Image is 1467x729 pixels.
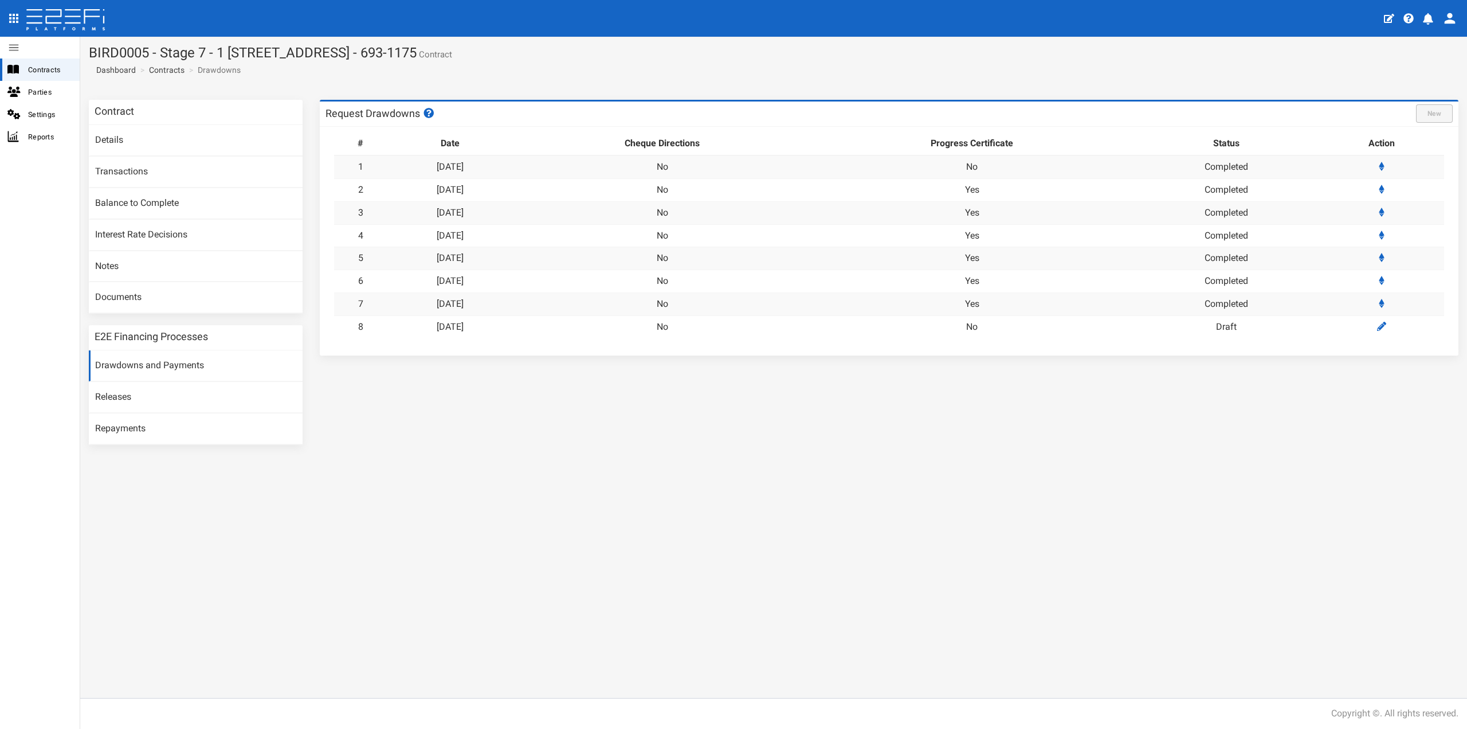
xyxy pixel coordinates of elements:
a: 8 [358,321,363,332]
span: Contracts [28,63,70,76]
h3: E2E Financing Processes [95,332,208,342]
a: 3 [358,207,363,218]
th: Progress Certificate [810,132,1133,155]
a: Interest Rate Decisions [89,220,303,251]
a: Completed [1205,252,1248,263]
a: 7 [358,298,363,309]
td: No [514,315,811,338]
a: Details [89,125,303,156]
a: [DATE] [437,184,464,195]
td: Yes [810,293,1133,316]
a: Completed [1205,161,1248,172]
th: Date [387,132,514,155]
th: Cheque Directions [514,132,811,155]
td: No [514,293,811,316]
a: Completed [1205,298,1248,309]
td: Yes [810,178,1133,201]
a: Repayments [89,414,303,445]
a: [DATE] [437,252,464,263]
th: # [334,132,387,155]
td: No [514,247,811,270]
td: Yes [810,270,1133,293]
a: [DATE] [437,161,464,172]
td: Yes [810,201,1133,224]
a: [DATE] [437,298,464,309]
a: [DATE] [437,207,464,218]
a: Contracts [149,64,185,76]
a: Completed [1205,275,1248,286]
span: Parties [28,85,70,99]
a: Completed [1205,230,1248,241]
a: 1 [358,161,363,172]
a: 6 [358,275,363,286]
td: No [514,270,811,293]
a: Completed [1205,184,1248,195]
a: Dashboard [92,64,136,76]
td: No [514,224,811,247]
small: Contract [417,50,452,59]
span: Reports [28,130,70,143]
td: No [810,155,1133,178]
span: Dashboard [92,65,136,75]
td: Yes [810,224,1133,247]
a: Drawdowns and Payments [89,350,303,381]
td: No [514,155,811,178]
td: No [514,201,811,224]
a: Draft [1216,321,1237,332]
h3: Request Drawdowns [325,108,436,119]
a: Balance to Complete [89,188,303,219]
a: [DATE] [437,321,464,332]
a: [DATE] [437,275,464,286]
li: Drawdowns [186,64,241,76]
td: Yes [810,247,1133,270]
a: New [1416,107,1453,118]
span: Settings [28,108,70,121]
a: Documents [89,282,303,313]
a: 4 [358,230,363,241]
a: Transactions [89,157,303,188]
a: Completed [1205,207,1248,218]
button: New [1416,104,1453,123]
th: Status [1133,132,1319,155]
h3: Contract [95,106,134,116]
td: No [810,315,1133,338]
a: 2 [358,184,363,195]
a: Releases [89,382,303,413]
td: No [514,178,811,201]
a: 5 [358,252,363,263]
a: Notes [89,251,303,282]
a: [DATE] [437,230,464,241]
div: Copyright ©. All rights reserved. [1331,707,1458,720]
th: Action [1319,132,1444,155]
h1: BIRD0005 - Stage 7 - 1 [STREET_ADDRESS] - 693-1175 [89,45,1458,60]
